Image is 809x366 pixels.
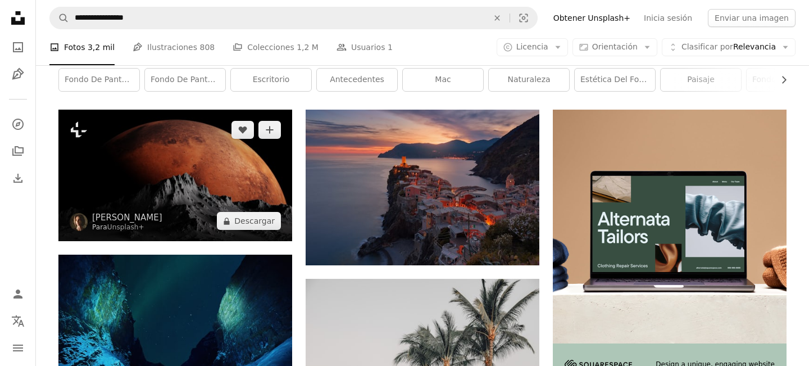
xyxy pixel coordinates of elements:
span: Orientación [592,42,638,51]
a: Fotos [7,36,29,58]
button: desplazar lista a la derecha [774,69,787,91]
a: [PERSON_NAME] [92,212,162,223]
button: Me gusta [231,121,254,139]
a: fondo de pantalla mac [59,69,139,91]
button: Licencia [497,38,568,56]
a: Colecciones 1,2 M [233,29,319,65]
img: Vista aérea del pueblo en el acantilado de la montaña durante la puesta del sol naranja [306,110,539,265]
a: Mac [403,69,483,91]
a: naturaleza [489,69,569,91]
a: Inicia sesión [637,9,699,27]
a: escritorio [231,69,311,91]
a: Palmera verde bajo el cielo blanco durante el día [306,351,539,362]
a: una luna roja que se eleva sobre la cima de una montaña [58,170,292,180]
span: Relevancia [681,42,776,53]
button: Buscar en Unsplash [50,7,69,29]
a: Iniciar sesión / Registrarse [7,283,29,305]
button: Menú [7,337,29,359]
button: Clasificar porRelevancia [662,38,796,56]
form: Encuentra imágenes en todo el sitio [49,7,538,29]
button: Descargar [217,212,281,230]
a: Obtener Unsplash+ [547,9,637,27]
a: fondo de pantalla [145,69,225,91]
button: Añade a la colección [258,121,281,139]
a: Ilustraciones [7,63,29,85]
span: Clasificar por [681,42,733,51]
button: Orientación [572,38,657,56]
span: 1,2 M [297,41,319,53]
a: paisaje [661,69,741,91]
img: file-1707885205802-88dd96a21c72image [553,110,787,344]
span: Licencia [516,42,548,51]
a: Explorar [7,113,29,135]
a: Historial de descargas [7,167,29,189]
a: antecedentes [317,69,397,91]
a: Ilustraciones 808 [133,29,215,65]
span: 808 [199,41,215,53]
img: una luna roja que se eleva sobre la cima de una montaña [58,110,292,241]
a: Vista aérea del pueblo en el acantilado de la montaña durante la puesta del sol naranja [306,182,539,192]
a: Estética del fondo de pantalla de MacBook [575,69,655,91]
span: 1 [388,41,393,53]
a: Inicio — Unsplash [7,7,29,31]
img: Ve al perfil de Alex Shuper [70,213,88,231]
a: Unsplash+ [107,223,144,231]
div: Para [92,223,162,232]
a: northern lights [58,328,292,338]
button: Búsqueda visual [510,7,537,29]
button: Enviar una imagen [708,9,796,27]
button: Idioma [7,310,29,332]
a: Usuarios 1 [337,29,393,65]
a: Colecciones [7,140,29,162]
button: Borrar [485,7,510,29]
